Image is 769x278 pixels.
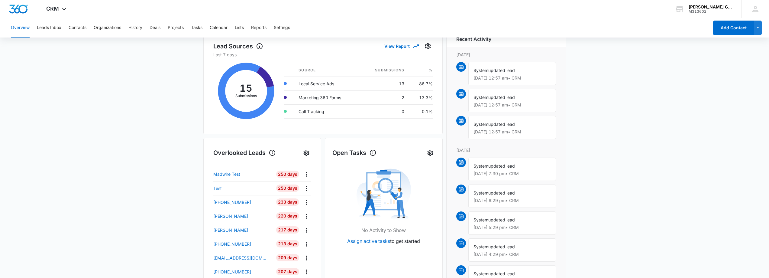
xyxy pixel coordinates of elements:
[213,241,251,247] p: [PHONE_NUMBER]
[213,171,240,177] p: Madwire Test
[473,217,488,222] span: System
[251,18,267,38] button: Reports
[210,18,228,38] button: Calendar
[191,18,202,38] button: Tasks
[473,190,488,195] span: System
[302,211,311,221] button: Actions
[488,163,515,168] span: updated lead
[302,169,311,179] button: Actions
[302,148,311,158] button: Settings
[276,240,299,247] div: 213 Days
[69,18,86,38] button: Contacts
[488,190,515,195] span: updated lead
[347,238,390,244] a: Assign active tasks
[473,172,551,176] p: [DATE] 7:30 pm • CRM
[213,269,275,275] a: [PHONE_NUMBER]
[302,239,311,249] button: Actions
[213,185,275,191] a: Test
[294,90,360,104] td: Marketing 360 Forms
[347,237,420,245] p: to get started
[276,185,299,192] div: 250 Days
[409,77,432,90] td: 86.7%
[488,271,515,276] span: updated lead
[213,213,248,219] p: [PERSON_NAME]
[473,95,488,100] span: System
[213,255,275,261] a: [EMAIL_ADDRESS][DOMAIN_NAME]
[276,254,299,261] div: 209 Days
[302,184,311,193] button: Actions
[360,90,409,104] td: 2
[409,90,432,104] td: 13.3%
[213,171,275,177] a: Madwire Test
[488,244,515,249] span: updated lead
[46,5,59,12] span: CRM
[425,148,435,158] button: Settings
[150,18,160,38] button: Deals
[456,35,491,43] h6: Recent Activity
[473,271,488,276] span: System
[423,41,433,51] button: Settings
[294,77,360,90] td: Local Service Ads
[473,122,488,127] span: System
[294,64,360,77] th: Source
[473,225,551,230] p: [DATE] 5:29 pm • CRM
[276,226,299,234] div: 217 Days
[276,198,299,206] div: 233 Days
[302,253,311,263] button: Actions
[473,103,551,107] p: [DATE] 12:57 am • CRM
[213,241,275,247] a: [PHONE_NUMBER]
[294,104,360,118] td: Call Tracking
[274,18,290,38] button: Settings
[360,104,409,118] td: 0
[302,225,311,235] button: Actions
[689,5,733,9] div: account name
[213,199,275,205] a: [PHONE_NUMBER]
[168,18,184,38] button: Projects
[473,163,488,168] span: System
[213,51,433,58] p: Last 7 days
[213,227,248,233] p: [PERSON_NAME]
[456,147,556,153] p: [DATE]
[213,42,263,51] h1: Lead Sources
[302,198,311,207] button: Actions
[488,217,515,222] span: updated lead
[488,68,515,73] span: updated lead
[713,21,754,35] button: Add Contact
[473,244,488,249] span: System
[488,122,515,127] span: updated lead
[37,18,61,38] button: Leads Inbox
[128,18,142,38] button: History
[409,104,432,118] td: 0.1%
[473,130,551,134] p: [DATE] 12:57 am • CRM
[94,18,121,38] button: Organizations
[213,227,275,233] a: [PERSON_NAME]
[456,51,556,58] p: [DATE]
[11,18,30,38] button: Overview
[473,252,551,257] p: [DATE] 4:29 pm • CRM
[361,227,406,234] p: No Activity to Show
[235,18,244,38] button: Lists
[276,268,299,275] div: 207 Days
[488,95,515,100] span: updated lead
[276,171,299,178] div: 250 Days
[302,267,311,276] button: Actions
[213,255,268,261] p: [EMAIL_ADDRESS][DOMAIN_NAME]
[213,185,222,191] p: Test
[384,41,418,51] button: View Report
[473,68,488,73] span: System
[213,269,251,275] p: [PHONE_NUMBER]
[409,64,432,77] th: %
[213,213,275,219] a: [PERSON_NAME]
[332,148,376,157] h1: Open Tasks
[360,64,409,77] th: Submissions
[213,148,276,157] h1: Overlooked Leads
[276,212,299,220] div: 220 Days
[473,198,551,203] p: [DATE] 6:29 pm • CRM
[213,199,251,205] p: [PHONE_NUMBER]
[473,76,551,80] p: [DATE] 12:57 am • CRM
[360,77,409,90] td: 13
[689,9,733,14] div: account id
